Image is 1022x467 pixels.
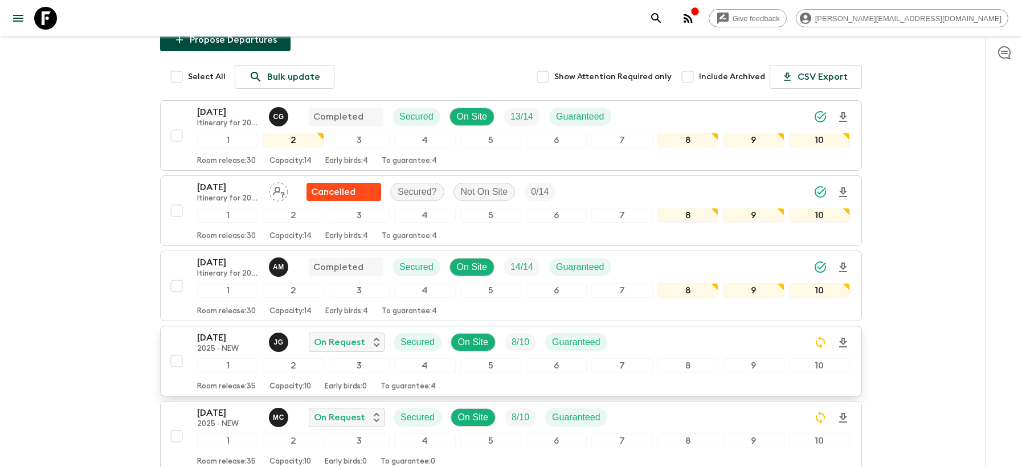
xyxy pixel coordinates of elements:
[269,411,291,420] span: Mariano Cenzano
[197,382,256,391] p: Room release: 35
[591,358,652,373] div: 7
[796,9,1008,27] div: [PERSON_NAME][EMAIL_ADDRESS][DOMAIN_NAME]
[394,333,441,351] div: Secured
[7,7,30,30] button: menu
[269,307,312,316] p: Capacity: 14
[512,335,529,349] p: 8 / 10
[329,433,390,448] div: 3
[160,28,291,51] button: Propose Departures
[197,345,260,354] p: 2025 - NEW
[273,338,283,347] p: J G
[311,185,355,199] p: Cancelled
[813,185,827,199] svg: Synced Successfully
[269,157,312,166] p: Capacity: 14
[554,71,672,83] span: Show Attention Required only
[399,110,434,124] p: Secured
[399,260,434,274] p: Secured
[329,283,390,298] div: 3
[188,71,226,83] span: Select All
[197,181,260,194] p: [DATE]
[382,157,437,166] p: To guarantee: 4
[263,283,324,298] div: 2
[390,183,444,201] div: Secured?
[269,232,312,241] p: Capacity: 14
[512,411,529,424] p: 8 / 10
[197,307,256,316] p: Room release: 30
[394,133,455,148] div: 4
[325,457,367,466] p: Early birds: 0
[263,433,324,448] div: 2
[197,283,258,298] div: 1
[526,433,587,448] div: 6
[552,335,600,349] p: Guaranteed
[789,283,850,298] div: 10
[556,110,604,124] p: Guaranteed
[197,269,260,278] p: Itinerary for 2023 & AR1_[DATE] + AR1_[DATE] (DO NOT USE AFTER AR1_[DATE]) (old)
[313,110,363,124] p: Completed
[699,71,765,83] span: Include Archived
[813,411,827,424] svg: Sync Required - Changes detected
[197,232,256,241] p: Room release: 30
[510,260,533,274] p: 14 / 14
[325,307,368,316] p: Early birds: 4
[657,133,718,148] div: 8
[591,208,652,223] div: 7
[723,208,784,223] div: 9
[556,260,604,274] p: Guaranteed
[526,133,587,148] div: 6
[263,358,324,373] div: 2
[526,358,587,373] div: 6
[160,326,862,396] button: [DATE]2025 - NEWJessica GiachelloOn RequestSecuredOn SiteTrip FillGuaranteed12345678910Room relea...
[394,433,455,448] div: 4
[524,183,555,201] div: Trip Fill
[813,335,827,349] svg: Sync Required - Changes detected
[723,358,784,373] div: 9
[197,406,260,420] p: [DATE]
[267,70,320,84] p: Bulk update
[457,260,487,274] p: On Site
[591,433,652,448] div: 7
[197,433,258,448] div: 1
[809,14,1008,23] span: [PERSON_NAME][EMAIL_ADDRESS][DOMAIN_NAME]
[197,157,256,166] p: Room release: 30
[329,208,390,223] div: 3
[325,382,367,391] p: Early birds: 0
[505,333,536,351] div: Trip Fill
[657,283,718,298] div: 8
[269,408,291,427] button: MC
[836,110,850,124] svg: Download Onboarding
[269,110,291,120] span: Cintia Grimaldi
[591,283,652,298] div: 7
[723,433,784,448] div: 9
[460,133,521,148] div: 5
[789,358,850,373] div: 10
[460,208,521,223] div: 5
[313,260,363,274] p: Completed
[197,256,260,269] p: [DATE]
[723,283,784,298] div: 9
[306,183,381,201] div: Flash Pack cancellation
[460,283,521,298] div: 5
[197,331,260,345] p: [DATE]
[269,186,288,195] span: Assign pack leader
[458,335,488,349] p: On Site
[451,408,496,427] div: On Site
[263,208,324,223] div: 2
[449,258,494,276] div: On Site
[197,133,258,148] div: 1
[657,433,718,448] div: 8
[770,65,862,89] button: CSV Export
[235,65,334,89] a: Bulk update
[645,7,668,30] button: search adventures
[461,185,508,199] p: Not On Site
[789,133,850,148] div: 10
[836,261,850,275] svg: Download Onboarding
[457,110,487,124] p: On Site
[531,185,549,199] p: 0 / 14
[381,457,435,466] p: To guarantee: 0
[393,108,440,126] div: Secured
[269,333,291,352] button: JG
[813,260,827,274] svg: Synced Successfully
[263,133,324,148] div: 2
[269,261,291,270] span: Alejandro Moreiras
